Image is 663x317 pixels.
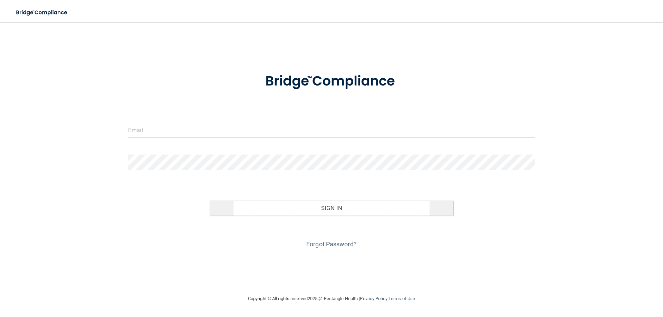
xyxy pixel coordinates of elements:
[360,296,387,301] a: Privacy Policy
[251,63,412,99] img: bridge_compliance_login_screen.278c3ca4.svg
[210,200,454,216] button: Sign In
[205,288,458,310] div: Copyright © All rights reserved 2025 @ Rectangle Health | |
[128,122,535,138] input: Email
[306,240,357,248] a: Forgot Password?
[10,6,74,20] img: bridge_compliance_login_screen.278c3ca4.svg
[388,296,415,301] a: Terms of Use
